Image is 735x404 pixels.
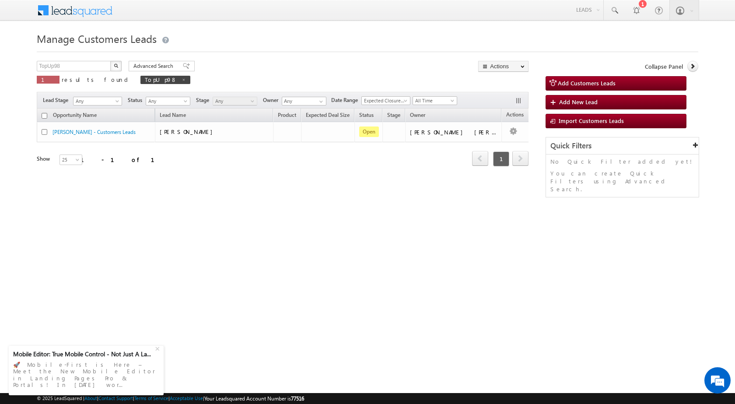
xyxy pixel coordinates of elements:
[133,62,176,70] span: Advanced Search
[153,343,164,353] div: +
[42,113,47,119] input: Check all records
[37,32,157,46] span: Manage Customers Leads
[383,110,405,122] a: Stage
[49,110,101,122] a: Opportunity Name
[52,129,136,135] a: [PERSON_NAME] - Customers Leads
[37,394,304,403] span: © 2025 LeadSquared | | | | |
[62,76,131,83] span: results found
[645,63,683,70] span: Collapse Panel
[301,110,354,122] a: Expected Deal Size
[128,96,146,104] span: Status
[263,96,282,104] span: Owner
[43,96,72,104] span: Lead Stage
[472,152,488,166] a: prev
[80,155,165,165] div: 1 - 1 of 1
[278,112,296,118] span: Product
[146,97,188,105] span: Any
[37,155,52,163] div: Show
[493,151,509,166] span: 1
[98,395,133,401] a: Contact Support
[170,395,203,401] a: Acceptable Use
[355,110,378,122] a: Status
[13,350,154,358] div: Mobile Editor: True Mobile Control - Not Just A La...
[558,79,616,87] span: Add Customers Leads
[73,97,119,105] span: Any
[146,97,190,105] a: Any
[410,128,497,136] div: [PERSON_NAME] [PERSON_NAME]
[213,97,257,105] a: Any
[282,97,326,105] input: Type to Search
[73,97,122,105] a: Any
[512,151,528,166] span: next
[145,76,177,83] span: TopUp98
[413,97,455,105] span: All Time
[413,96,457,105] a: All Time
[213,97,255,105] span: Any
[361,96,410,105] a: Expected Closure Date
[53,112,97,118] span: Opportunity Name
[502,110,528,121] span: Actions
[134,395,168,401] a: Terms of Service
[331,96,361,104] span: Date Range
[84,395,97,401] a: About
[160,128,217,135] span: [PERSON_NAME]
[410,112,425,118] span: Owner
[204,395,304,402] span: Your Leadsquared Account Number is
[306,112,350,118] span: Expected Deal Size
[196,96,213,104] span: Stage
[155,110,190,122] span: Lead Name
[362,97,407,105] span: Expected Closure Date
[512,152,528,166] a: next
[559,117,624,124] span: Import Customers Leads
[291,395,304,402] span: 77516
[472,151,488,166] span: prev
[550,169,694,193] p: You can create Quick Filters using Advanced Search.
[387,112,400,118] span: Stage
[59,155,82,165] a: 25
[13,358,159,391] div: 🚀 Mobile-First is Here – Meet the New Mobile Editor in Landing Pages Pro & Portals! In [DATE] wor...
[546,137,699,155] div: Quick Filters
[114,63,118,68] img: Search
[478,61,528,72] button: Actions
[60,156,83,164] span: 25
[550,158,694,165] p: No Quick Filter added yet!
[315,97,325,106] a: Show All Items
[559,98,598,105] span: Add New Lead
[41,76,55,83] span: 1
[359,126,379,137] span: Open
